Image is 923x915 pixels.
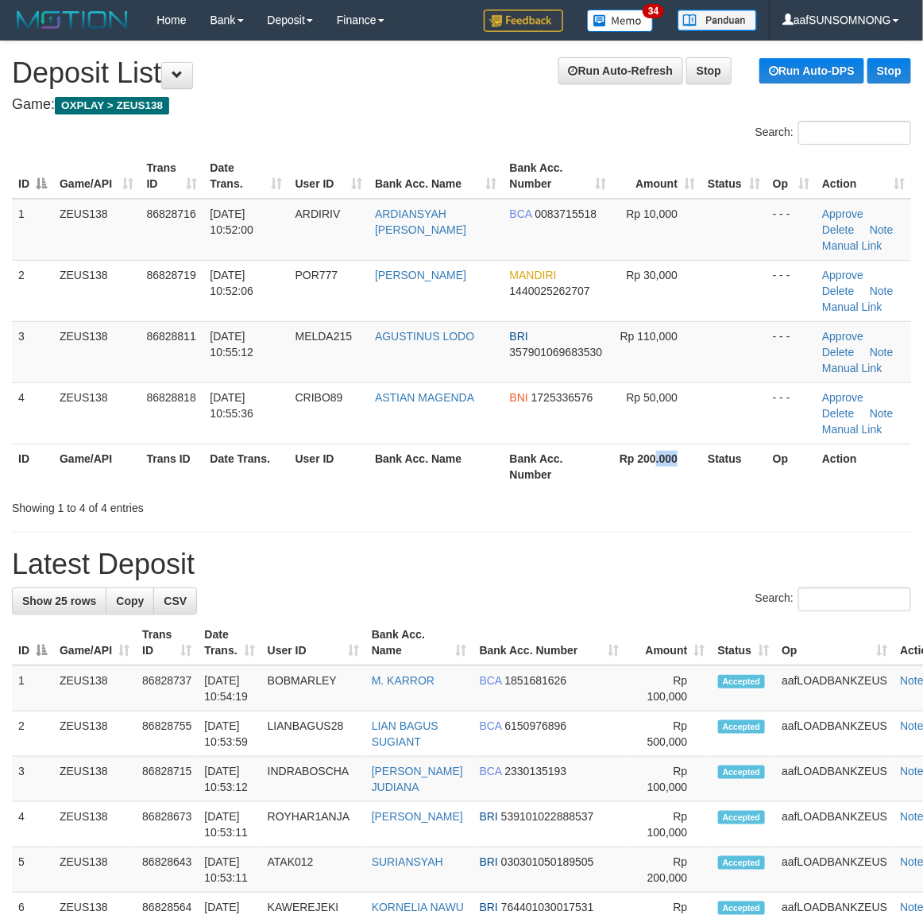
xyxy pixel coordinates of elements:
th: Action [816,444,911,489]
a: Show 25 rows [12,587,106,615]
td: aafLOADBANKZEUS [775,665,894,711]
th: Game/API: activate to sort column ascending [53,153,141,199]
a: Manual Link [822,362,882,374]
th: Status [701,444,767,489]
span: [DATE] 10:55:12 [210,330,253,359]
td: 1 [12,199,53,261]
span: OXPLAY > ZEUS138 [55,97,169,114]
span: Accepted [718,856,766,870]
span: Accepted [718,675,766,688]
a: Approve [822,330,863,343]
th: Game/API [53,444,141,489]
img: panduan.png [678,10,757,31]
td: 2 [12,711,53,757]
a: [PERSON_NAME] JUDIANA [372,765,463,793]
span: BCA [480,719,502,732]
a: KORNELIA NAWU [372,901,464,913]
a: Note [870,285,894,297]
span: Rp 110,000 [620,330,678,343]
label: Search: [755,121,911,145]
th: Date Trans.: activate to sort column ascending [203,153,288,199]
th: ID: activate to sort column descending [12,620,53,665]
span: Show 25 rows [22,595,96,607]
td: aafLOADBANKZEUS [775,847,894,893]
span: POR777 [295,269,338,281]
a: LIAN BAGUS SUGIANT [372,719,438,748]
th: Trans ID: activate to sort column ascending [141,153,204,199]
span: MANDIRI [510,269,557,281]
span: CSV [164,595,187,607]
a: Delete [822,285,854,297]
th: Amount: activate to sort column ascending [612,153,701,199]
td: [DATE] 10:54:19 [198,665,261,711]
td: 86828715 [136,757,198,802]
th: Trans ID [141,444,204,489]
td: 3 [12,757,53,802]
span: [DATE] 10:52:06 [210,269,253,297]
td: - - - [767,260,816,321]
td: ZEUS138 [53,321,141,382]
td: ZEUS138 [53,665,136,711]
input: Search: [798,121,911,145]
td: ZEUS138 [53,199,141,261]
th: Op: activate to sort column ascending [767,153,816,199]
th: Status: activate to sort column ascending [712,620,776,665]
span: BRI [480,901,498,913]
a: Delete [822,346,854,359]
th: Trans ID: activate to sort column ascending [136,620,198,665]
span: 34 [643,4,664,18]
td: 86828755 [136,711,198,757]
span: BNI [510,391,528,404]
span: Rp 30,000 [627,269,678,281]
h1: Deposit List [12,57,911,89]
td: [DATE] 10:53:59 [198,711,261,757]
h4: Game: [12,97,911,113]
th: Bank Acc. Number [504,444,612,489]
a: ARDIANSYAH [PERSON_NAME] [375,207,466,236]
span: [DATE] 10:55:36 [210,391,253,420]
td: - - - [767,382,816,444]
a: Delete [822,223,854,236]
span: Accepted [718,901,766,915]
th: Rp 200.000 [612,444,701,489]
th: Bank Acc. Name: activate to sort column ascending [369,153,504,199]
span: Rp 10,000 [627,207,678,220]
span: Copy 1725336576 to clipboard [531,391,593,404]
td: [DATE] 10:53:12 [198,757,261,802]
span: MELDA215 [295,330,353,343]
h1: Latest Deposit [12,549,911,580]
span: 86828811 [147,330,196,343]
label: Search: [755,587,911,611]
td: INDRABOSCHA [261,757,365,802]
th: Bank Acc. Name: activate to sort column ascending [365,620,473,665]
img: Button%20Memo.svg [587,10,654,32]
a: Run Auto-DPS [759,58,864,83]
span: Copy 2330135193 to clipboard [505,765,567,777]
a: Delete [822,407,854,420]
a: Stop [867,58,911,83]
th: Action: activate to sort column ascending [816,153,911,199]
th: Date Trans. [203,444,288,489]
span: BCA [480,674,502,687]
td: 86828673 [136,802,198,847]
img: Feedback.jpg [484,10,563,32]
a: CSV [153,587,197,615]
td: LIANBAGUS28 [261,711,365,757]
a: Note [870,346,894,359]
span: BCA [480,765,502,777]
th: User ID [289,444,369,489]
a: Note [870,223,894,236]
td: ROYHAR1ANJA [261,802,365,847]
th: ID: activate to sort column descending [12,153,53,199]
a: Manual Link [822,239,882,252]
th: Amount: activate to sort column ascending [625,620,711,665]
th: Bank Acc. Number: activate to sort column ascending [504,153,612,199]
th: ID [12,444,53,489]
td: 4 [12,802,53,847]
div: Showing 1 to 4 of 4 entries [12,494,373,516]
a: M. KARROR [372,674,434,687]
td: 1 [12,665,53,711]
td: ZEUS138 [53,711,136,757]
span: Copy 357901069683530 to clipboard [510,346,603,359]
a: Run Auto-Refresh [558,57,683,84]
